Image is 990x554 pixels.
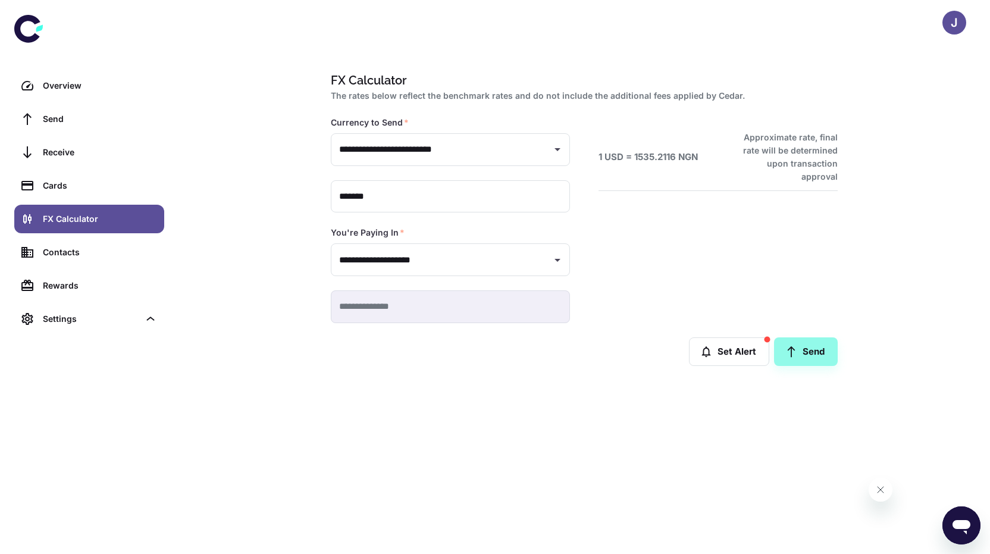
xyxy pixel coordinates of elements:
[7,8,86,18] span: Hi. Need any help?
[730,131,838,183] h6: Approximate rate, final rate will be determined upon transaction approval
[331,227,405,239] label: You're Paying In
[14,71,164,100] a: Overview
[43,146,157,159] div: Receive
[14,171,164,200] a: Cards
[14,305,164,333] div: Settings
[942,506,980,544] iframe: Button to launch messaging window
[942,11,966,35] button: J
[689,337,769,366] button: Set Alert
[549,252,566,268] button: Open
[43,112,157,126] div: Send
[14,205,164,233] a: FX Calculator
[43,312,139,325] div: Settings
[774,337,838,366] a: Send
[14,271,164,300] a: Rewards
[869,478,892,502] iframe: Close message
[43,246,157,259] div: Contacts
[14,138,164,167] a: Receive
[549,141,566,158] button: Open
[43,212,157,226] div: FX Calculator
[43,179,157,192] div: Cards
[331,117,409,129] label: Currency to Send
[331,71,833,89] h1: FX Calculator
[14,105,164,133] a: Send
[43,279,157,292] div: Rewards
[599,151,698,164] h6: 1 USD = 1535.2116 NGN
[14,238,164,267] a: Contacts
[43,79,157,92] div: Overview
